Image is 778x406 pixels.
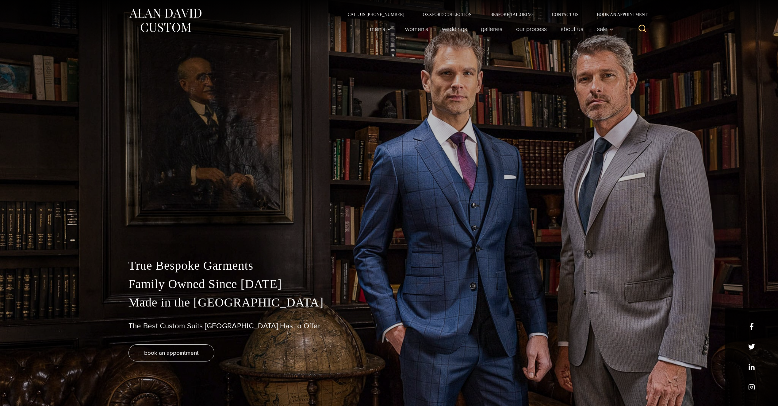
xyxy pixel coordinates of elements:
span: Sale [597,26,614,32]
span: book an appointment [144,348,199,357]
nav: Primary Navigation [363,23,617,35]
a: Book an Appointment [588,12,650,17]
p: True Bespoke Garments Family Owned Since [DATE] Made in the [GEOGRAPHIC_DATA] [128,256,650,312]
a: book an appointment [128,344,214,361]
a: About Us [554,23,590,35]
a: Oxxford Collection [413,12,481,17]
span: Men’s [370,26,391,32]
a: Galleries [474,23,509,35]
a: Call Us [PHONE_NUMBER] [339,12,414,17]
button: View Search Form [635,21,650,36]
nav: Secondary Navigation [339,12,650,17]
img: Alan David Custom [128,7,202,34]
a: Our Process [509,23,554,35]
h1: The Best Custom Suits [GEOGRAPHIC_DATA] Has to Offer [128,322,650,330]
a: weddings [435,23,474,35]
a: facebook [748,323,755,330]
a: x/twitter [748,343,755,350]
a: Contact Us [543,12,588,17]
a: Women’s [398,23,435,35]
a: instagram [748,384,755,391]
a: linkedin [748,364,755,370]
a: Bespoke Tailoring [481,12,542,17]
